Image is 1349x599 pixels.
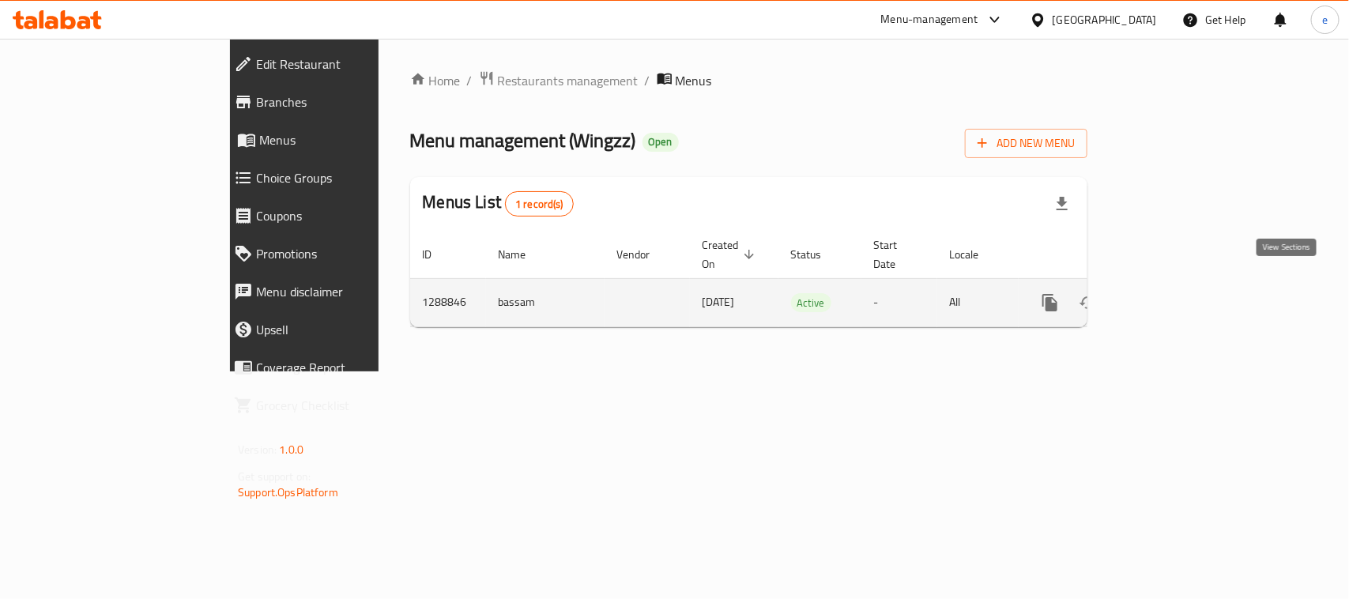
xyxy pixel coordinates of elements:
td: - [861,278,937,326]
a: Grocery Checklist [221,386,455,424]
a: Menu disclaimer [221,273,455,311]
span: Vendor [617,245,671,264]
span: Add New Menu [978,134,1075,153]
div: Total records count [505,191,574,217]
a: Upsell [221,311,455,348]
a: Branches [221,83,455,121]
span: Upsell [256,320,443,339]
a: Edit Restaurant [221,45,455,83]
span: Start Date [874,235,918,273]
table: enhanced table [410,231,1196,327]
span: Status [791,245,842,264]
span: Name [499,245,547,264]
span: Get support on: [238,466,311,487]
li: / [467,71,473,90]
button: more [1031,284,1069,322]
span: Coverage Report [256,358,443,377]
span: Version: [238,439,277,460]
td: bassam [486,278,605,326]
a: Choice Groups [221,159,455,197]
span: Menus [676,71,712,90]
span: [DATE] [703,292,735,312]
a: Menus [221,121,455,159]
a: Coupons [221,197,455,235]
span: ID [423,245,453,264]
span: 1.0.0 [279,439,303,460]
span: Created On [703,235,759,273]
span: Locale [950,245,1000,264]
div: Active [791,293,831,312]
span: Menu disclaimer [256,282,443,301]
span: Restaurants management [498,71,639,90]
div: Export file [1043,185,1081,223]
span: Promotions [256,244,443,263]
span: Grocery Checklist [256,396,443,415]
button: Add New Menu [965,129,1087,158]
span: Choice Groups [256,168,443,187]
span: Active [791,294,831,312]
span: Menus [259,130,443,149]
span: Open [642,135,679,149]
span: Branches [256,92,443,111]
th: Actions [1019,231,1196,279]
a: Restaurants management [479,70,639,91]
div: Open [642,133,679,152]
span: Menu management ( Wingzz ) [410,122,636,158]
div: [GEOGRAPHIC_DATA] [1053,11,1157,28]
nav: breadcrumb [410,70,1087,91]
a: Promotions [221,235,455,273]
a: Support.OpsPlatform [238,482,338,503]
li: / [645,71,650,90]
span: 1 record(s) [506,197,573,212]
span: Edit Restaurant [256,55,443,73]
h2: Menus List [423,190,574,217]
td: All [937,278,1019,326]
div: Menu-management [881,10,978,29]
button: Change Status [1069,284,1107,322]
a: Coverage Report [221,348,455,386]
span: e [1322,11,1328,28]
span: Coupons [256,206,443,225]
